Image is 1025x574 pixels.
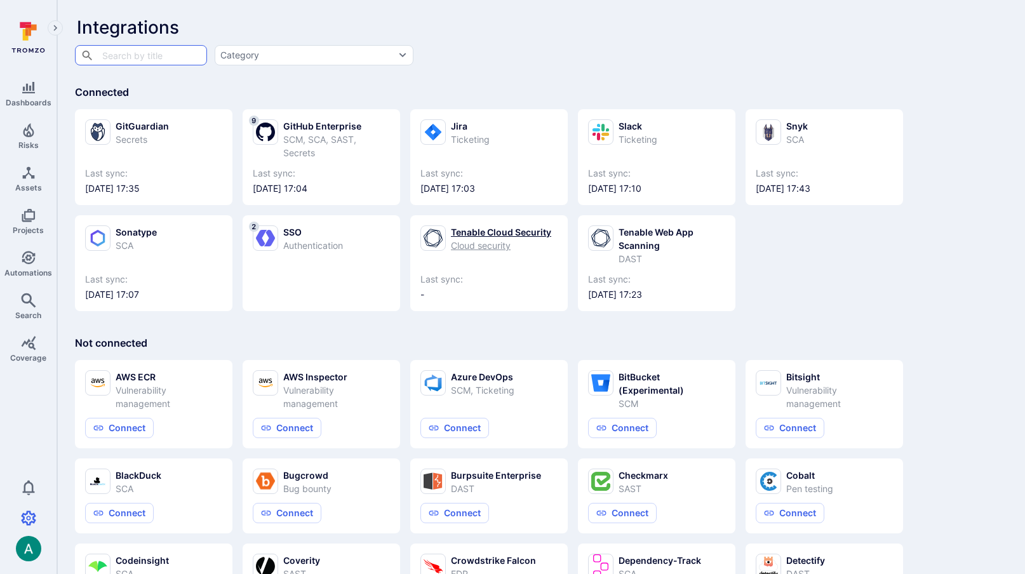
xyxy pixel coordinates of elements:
[18,140,39,150] span: Risks
[451,384,514,397] div: SCM, Ticketing
[116,239,157,252] div: SCA
[420,503,489,523] button: Connect
[4,268,52,277] span: Automations
[220,49,259,62] div: Category
[85,503,154,523] button: Connect
[451,554,536,567] div: Crowdstrike Falcon
[283,482,332,495] div: Bug bounty
[253,119,390,195] a: 9GitHub EnterpriseSCM, SCA, SAST, SecretsLast sync:[DATE] 17:04
[588,182,725,195] span: [DATE] 17:10
[588,119,725,195] a: SlackTicketingLast sync:[DATE] 17:10
[116,482,161,495] div: SCA
[786,370,893,384] div: Bitsight
[116,133,169,146] div: Secrets
[283,384,390,410] div: Vulnerability management
[283,119,390,133] div: GitHub Enterprise
[420,167,558,180] span: Last sync:
[619,482,668,495] div: SAST
[283,370,390,384] div: AWS Inspector
[420,119,558,195] a: JiraTicketingLast sync:[DATE] 17:03
[6,98,51,107] span: Dashboards
[420,273,558,286] span: Last sync:
[619,133,657,146] div: Ticketing
[756,182,893,195] span: [DATE] 17:43
[116,119,169,133] div: GitGuardian
[283,554,320,567] div: Coverity
[283,239,343,252] div: Authentication
[451,225,551,239] div: Tenable Cloud Security
[116,384,222,410] div: Vulnerability management
[588,167,725,180] span: Last sync:
[756,167,893,180] span: Last sync:
[85,225,222,301] a: SonatypeSCALast sync:[DATE] 17:07
[420,225,558,301] a: Tenable Cloud SecurityCloud securityLast sync:-
[249,222,259,232] span: 2
[756,418,824,438] button: Connect
[99,44,182,66] input: Search by title
[451,482,541,495] div: DAST
[75,337,147,349] span: Not connected
[85,119,222,195] a: GitGuardianSecretsLast sync:[DATE] 17:35
[786,469,833,482] div: Cobalt
[451,469,541,482] div: Burpsuite Enterprise
[786,384,893,410] div: Vulnerability management
[786,482,833,495] div: Pen testing
[48,20,63,36] button: Expand navigation menu
[786,133,808,146] div: SCA
[15,310,41,320] span: Search
[588,503,657,523] button: Connect
[253,503,321,523] button: Connect
[451,133,490,146] div: Ticketing
[451,370,514,384] div: Azure DevOps
[451,239,551,252] div: Cloud security
[283,469,332,482] div: Bugcrowd
[588,225,725,301] a: Tenable Web App ScanningDASTLast sync:[DATE] 17:23
[13,225,44,235] span: Projects
[51,23,60,34] i: Expand navigation menu
[588,418,657,438] button: Connect
[253,418,321,438] button: Connect
[10,353,46,363] span: Coverage
[619,397,725,410] div: SCM
[283,133,390,159] div: SCM, SCA, SAST, Secrets
[786,119,808,133] div: Snyk
[253,225,390,301] a: 2SSOAuthentication
[215,45,413,65] button: Category
[116,469,161,482] div: BlackDuck
[85,167,222,180] span: Last sync:
[619,469,668,482] div: Checkmarx
[756,119,893,195] a: SnykSCALast sync:[DATE] 17:43
[116,370,222,384] div: AWS ECR
[451,119,490,133] div: Jira
[588,288,725,301] span: [DATE] 17:23
[253,182,390,195] span: [DATE] 17:04
[619,370,725,397] div: BitBucket (Experimental)
[619,119,657,133] div: Slack
[756,503,824,523] button: Connect
[16,536,41,561] div: Arjan Dehar
[283,225,343,239] div: SSO
[420,418,489,438] button: Connect
[75,86,129,98] span: Connected
[116,225,157,239] div: Sonatype
[85,182,222,195] span: [DATE] 17:35
[619,252,725,265] div: DAST
[420,288,558,301] span: -
[15,183,42,192] span: Assets
[85,288,222,301] span: [DATE] 17:07
[588,273,725,286] span: Last sync:
[786,554,825,567] div: Detectify
[77,17,179,38] span: Integrations
[85,273,222,286] span: Last sync:
[619,554,701,567] div: Dependency-Track
[85,418,154,438] button: Connect
[619,225,725,252] div: Tenable Web App Scanning
[116,554,169,567] div: Codeinsight
[16,536,41,561] img: ACg8ocLSa5mPYBaXNx3eFu_EmspyJX0laNWN7cXOFirfQ7srZveEpg=s96-c
[420,182,558,195] span: [DATE] 17:03
[253,167,390,180] span: Last sync:
[249,116,259,126] span: 9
